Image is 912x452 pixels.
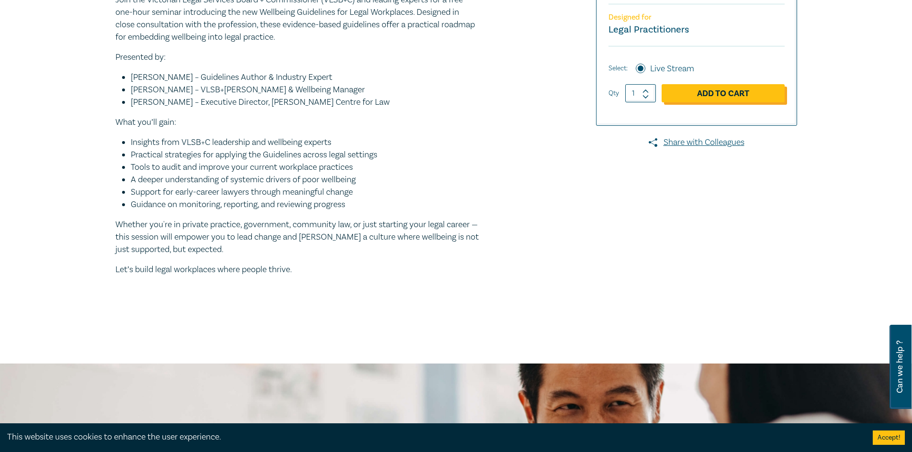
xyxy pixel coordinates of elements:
p: Presented by: [115,51,479,64]
li: Guidance on monitoring, reporting, and reviewing progress [131,198,479,211]
input: 1 [625,84,656,102]
p: Whether you're in private practice, government, community law, or just starting your legal career... [115,219,479,256]
a: Share with Colleagues [596,136,797,149]
li: A deeper understanding of systemic drivers of poor wellbeing [131,174,479,186]
p: Designed for [608,13,785,22]
label: Live Stream [650,63,694,75]
small: Legal Practitioners [608,23,689,36]
button: Accept cookies [873,430,905,445]
div: This website uses cookies to enhance the user experience. [7,431,858,443]
span: Select: [608,63,628,74]
li: Tools to audit and improve your current workplace practices [131,161,479,174]
li: [PERSON_NAME] – VLSB+[PERSON_NAME] & Wellbeing Manager [131,84,479,96]
li: [PERSON_NAME] – Executive Director, [PERSON_NAME] Centre for Law [131,96,479,109]
li: Insights from VLSB+C leadership and wellbeing experts [131,136,479,149]
p: What you’ll gain: [115,116,479,129]
li: Support for early-career lawyers through meaningful change [131,186,479,198]
li: [PERSON_NAME] – Guidelines Author & Industry Expert [131,71,479,84]
li: Practical strategies for applying the Guidelines across legal settings [131,149,479,161]
label: Qty [608,88,619,99]
span: Can we help ? [895,331,904,403]
a: Add to Cart [662,84,785,102]
p: Let’s build legal workplaces where people thrive. [115,264,479,276]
